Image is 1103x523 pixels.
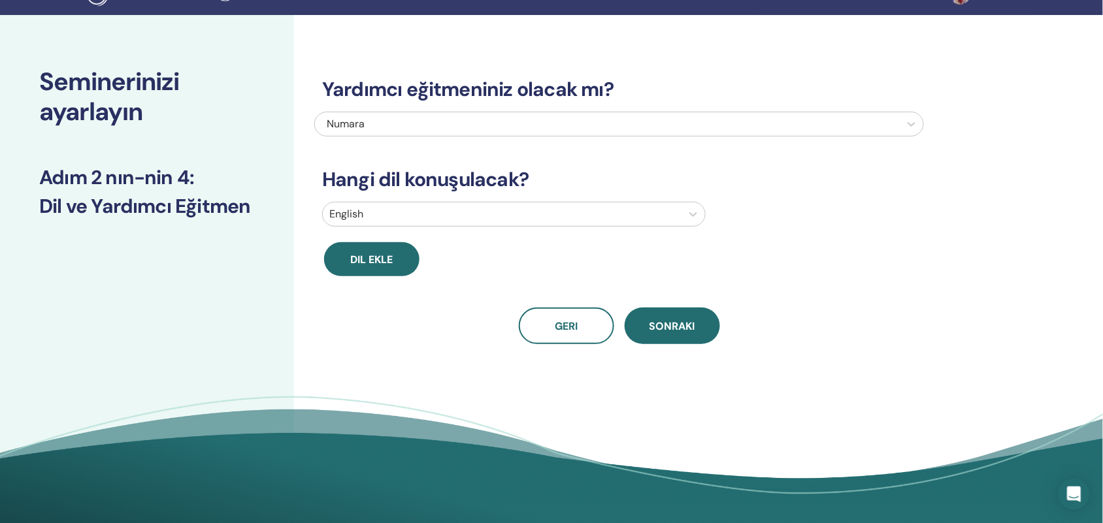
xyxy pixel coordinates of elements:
[327,117,365,131] span: Numara
[625,308,720,344] button: Sonraki
[324,242,420,276] button: Dil ekle
[314,168,924,191] h3: Hangi dil konuşulacak?
[39,67,255,127] h2: Seminerinizi ayarlayın
[1059,479,1090,510] div: Open Intercom Messenger
[519,308,614,344] button: Geri
[39,166,255,189] h3: Adım 2 nın-nin 4 :
[39,195,255,218] h3: Dil ve Yardımcı Eğitmen
[650,319,695,333] span: Sonraki
[555,319,578,333] span: Geri
[351,253,393,266] span: Dil ekle
[314,78,924,101] h3: Yardımcı eğitmeniniz olacak mı?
